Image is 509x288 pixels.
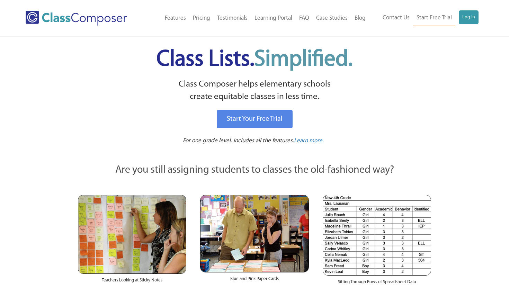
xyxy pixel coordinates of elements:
span: Start Your Free Trial [227,116,283,123]
a: Start Free Trial [413,10,455,26]
img: Spreadsheets [323,195,431,276]
a: Start Your Free Trial [217,110,293,128]
p: Are you still assigning students to classes the old-fashioned way? [78,163,431,178]
a: Pricing [189,11,214,26]
nav: Header Menu [145,11,369,26]
p: Class Composer helps elementary schools create equitable classes in less time. [77,78,432,103]
span: For one grade level. Includes all the features. [183,138,294,144]
a: Testimonials [214,11,251,26]
nav: Header Menu [369,10,479,26]
a: Learn more. [294,137,324,145]
a: Features [161,11,189,26]
img: Class Composer [26,11,127,26]
img: Blue and Pink Paper Cards [200,195,309,272]
a: Blog [351,11,369,26]
span: Class Lists. [157,48,352,71]
a: FAQ [296,11,313,26]
a: Learning Portal [251,11,296,26]
a: Log In [459,10,479,24]
a: Contact Us [379,10,413,26]
span: Learn more. [294,138,324,144]
img: Teachers Looking at Sticky Notes [78,195,186,274]
span: Simplified. [254,48,352,71]
a: Case Studies [313,11,351,26]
